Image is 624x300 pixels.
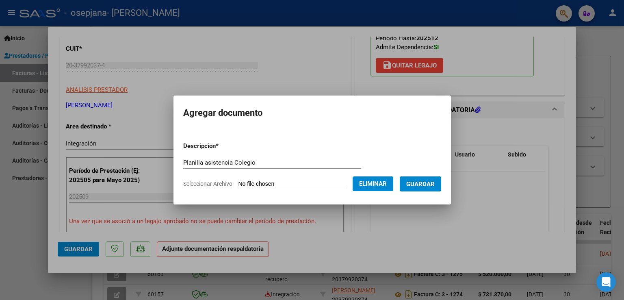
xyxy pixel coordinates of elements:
p: Descripcion [183,141,261,151]
span: Eliminar [359,180,387,187]
button: Eliminar [353,176,393,191]
h2: Agregar documento [183,105,441,121]
span: Seleccionar Archivo [183,180,232,187]
div: Open Intercom Messenger [596,272,616,292]
span: Guardar [406,180,435,188]
button: Guardar [400,176,441,191]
